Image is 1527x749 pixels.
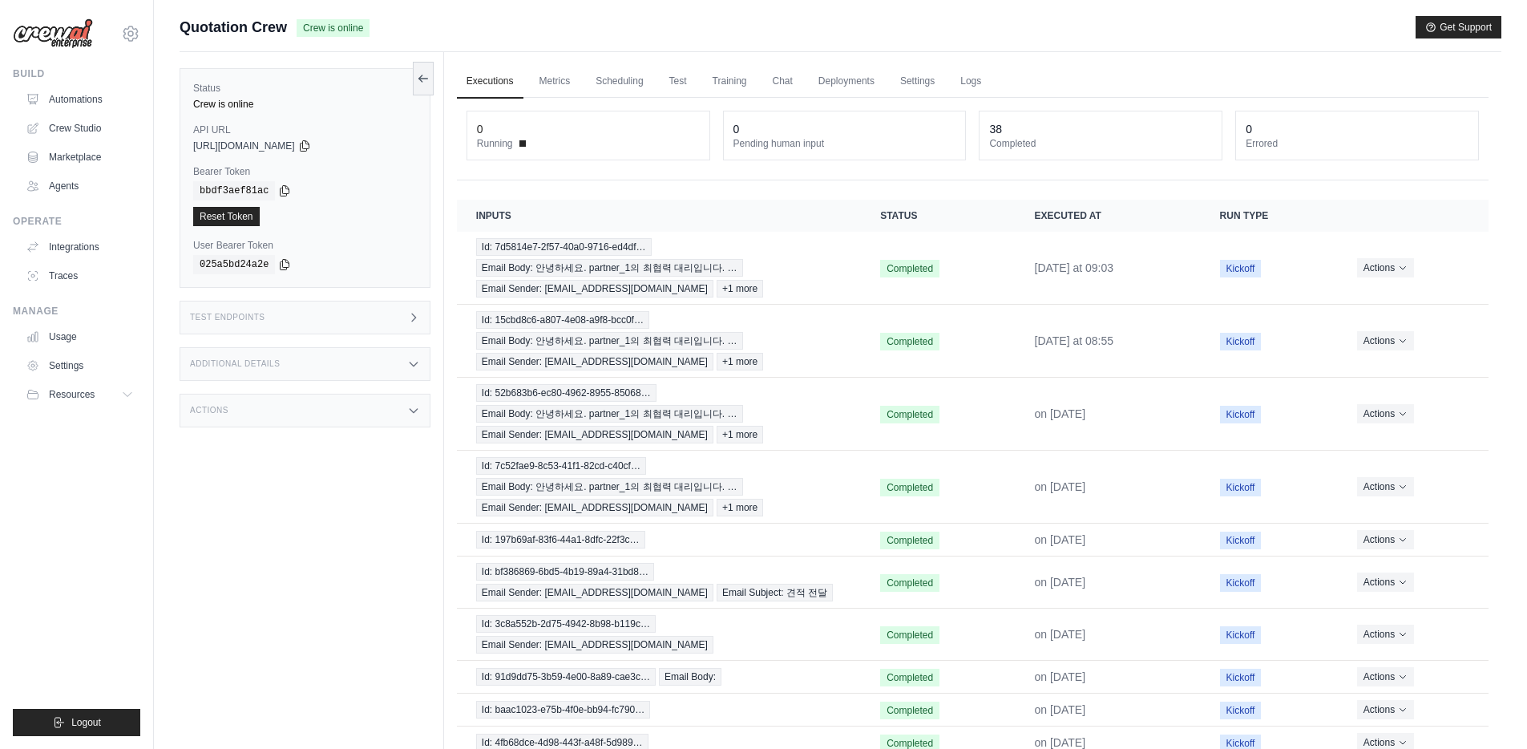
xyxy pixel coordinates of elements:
label: User Bearer Token [193,239,417,252]
a: Marketplace [19,144,140,170]
button: Actions for execution [1357,477,1414,496]
a: Settings [891,65,944,99]
button: Actions for execution [1357,700,1414,719]
span: Completed [880,702,939,719]
time: August 26, 2025 at 15:53 GMT+9 [1035,407,1086,420]
span: Email Sender: [EMAIL_ADDRESS][DOMAIN_NAME] [476,636,713,654]
span: Completed [880,532,939,549]
a: Crew Studio [19,115,140,141]
iframe: Chat Widget [1447,672,1527,749]
a: View execution details for Id [476,238,842,298]
span: Email Body: 안녕하세요. partner_1의 최협력 대리입니다. … [476,259,743,277]
span: Id: 52b683b6-ec80-4962-8955-85068… [476,384,656,402]
span: Email Body: 안녕하세요. partner_1의 최협력 대리입니다. … [476,478,743,496]
dt: Completed [989,137,1212,150]
label: Bearer Token [193,165,417,178]
div: Crew is online [193,98,417,111]
div: 0 [1246,121,1252,137]
span: Completed [880,260,939,277]
div: Manage [13,305,140,318]
span: Email Body: [659,668,721,686]
span: Email Sender: [EMAIL_ADDRESS][DOMAIN_NAME] [476,499,713,516]
div: Build [13,67,140,80]
a: View execution details for Id [476,384,842,443]
a: View execution details for Id [476,563,842,601]
a: Usage [19,324,140,350]
span: Id: 197b69af-83f6-44a1-8dfc-22f3c… [476,531,645,549]
a: View execution details for Id [476,615,842,654]
button: Actions for execution [1357,667,1414,686]
span: Kickoff [1220,479,1262,496]
span: Quotation Crew [180,16,287,38]
span: Id: 7d5814e7-2f57-40a0-9716-ed4df… [476,238,652,256]
a: View execution details for Id [476,531,842,549]
a: Executions [457,65,523,99]
label: Status [193,82,417,95]
span: Email Sender: [EMAIL_ADDRESS][DOMAIN_NAME] [476,353,713,370]
span: Kickoff [1220,574,1262,592]
dt: Errored [1246,137,1468,150]
span: Resources [49,388,95,401]
a: View execution details for Id [476,701,842,719]
div: 채팅 위젯 [1447,672,1527,749]
span: Logout [71,716,101,729]
span: +1 more [717,353,763,370]
span: [URL][DOMAIN_NAME] [193,140,295,152]
button: Actions for execution [1357,331,1414,350]
span: Id: bf386869-6bd5-4b19-89a4-31bd8… [476,563,654,581]
span: Completed [880,626,939,644]
button: Actions for execution [1357,258,1414,277]
span: Running [477,137,513,150]
span: Id: baac1023-e75b-4f0e-bb94-fc790… [476,701,650,719]
button: Actions for execution [1357,530,1414,549]
span: Email Sender: [EMAIL_ADDRESS][DOMAIN_NAME] [476,426,713,443]
span: Id: 3c8a552b-2d75-4942-8b98-b119c… [476,615,656,633]
span: Kickoff [1220,702,1262,719]
span: Email Subject: 견적 전달 [717,584,833,601]
div: Operate [13,215,140,228]
button: Resources [19,382,140,407]
img: Logo [13,18,93,49]
time: August 26, 2025 at 15:23 GMT+9 [1035,576,1086,589]
th: Status [861,200,1015,232]
h3: Additional Details [190,359,280,369]
span: Id: 15cbd8c6-a807-4e08-a9f8-bcc0f… [476,311,649,329]
span: Id: 7c52fae9-8c53-41f1-82cd-c40cf… [476,457,646,475]
span: Kickoff [1220,669,1262,686]
a: Scheduling [586,65,652,99]
div: 0 [477,121,483,137]
div: 38 [989,121,1002,137]
a: Metrics [530,65,580,99]
time: August 26, 2025 at 15:19 GMT+9 [1035,703,1086,716]
span: Email Sender: [EMAIL_ADDRESS][DOMAIN_NAME] [476,584,713,601]
span: Email Body: 안녕하세요. partner_1의 최협력 대리입니다. … [476,405,743,423]
span: +1 more [717,499,763,516]
span: Kickoff [1220,333,1262,350]
span: Completed [880,574,939,592]
a: View execution details for Id [476,457,842,516]
span: Kickoff [1220,626,1262,644]
a: Test [660,65,697,99]
span: Completed [880,669,939,686]
a: Logs [951,65,991,99]
span: Completed [880,406,939,423]
span: Crew is online [297,19,370,37]
span: +1 more [717,280,763,298]
a: Traces [19,263,140,289]
time: August 28, 2025 at 08:55 GMT+9 [1035,334,1114,347]
label: API URL [193,123,417,136]
span: Completed [880,479,939,496]
a: Deployments [809,65,884,99]
time: August 26, 2025 at 15:49 GMT+9 [1035,480,1086,493]
h3: Actions [190,406,228,415]
h3: Test Endpoints [190,313,265,322]
button: Actions for execution [1357,625,1414,644]
span: Email Sender: [EMAIL_ADDRESS][DOMAIN_NAME] [476,280,713,298]
button: Get Support [1416,16,1501,38]
a: Settings [19,353,140,379]
button: Actions for execution [1357,404,1414,423]
span: Email Body: 안녕하세요. partner_1의 최협력 대리입니다. … [476,332,743,350]
a: Agents [19,173,140,199]
code: bbdf3aef81ac [193,181,275,200]
code: 025a5bd24a2e [193,255,275,274]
